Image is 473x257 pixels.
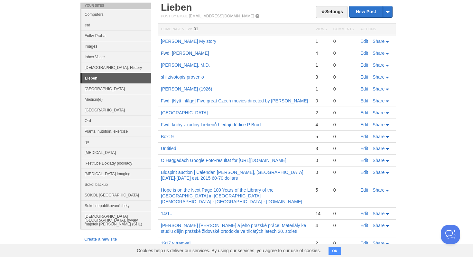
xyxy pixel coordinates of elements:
[81,94,151,105] a: Medicin(e)
[81,20,151,30] a: eat
[373,110,385,115] span: Share
[315,211,327,216] div: 14
[81,158,151,168] a: Restituce Doklady podklady
[161,122,261,127] a: Fwd: knihy z rodiny Liebenů hledají dědice P Brod
[315,98,327,104] div: 0
[333,187,354,193] div: 0
[81,179,151,190] a: Sokol backup
[81,137,151,147] a: qu
[373,74,385,80] span: Share
[315,74,327,80] div: 3
[333,169,354,175] div: 0
[84,236,147,243] a: Create a new site
[360,74,368,80] a: Edit
[161,51,209,56] a: Fwd: [PERSON_NAME]
[315,86,327,92] div: 1
[373,122,385,127] span: Share
[333,74,354,80] div: 0
[373,98,385,103] span: Share
[315,110,327,116] div: 2
[373,223,385,228] span: Share
[315,157,327,163] div: 0
[161,14,188,18] span: Post by Email
[81,168,151,179] a: [MEDICAL_DATA] imaging
[373,62,385,68] span: Share
[333,86,354,92] div: 0
[333,98,354,104] div: 0
[161,211,172,216] a: 14/1..
[333,223,354,228] div: 0
[373,51,385,56] span: Share
[315,187,327,193] div: 5
[315,50,327,56] div: 4
[360,134,368,139] a: Edit
[373,158,385,163] span: Share
[81,62,151,73] a: [DEMOGRAPHIC_DATA], History
[333,38,354,44] div: 0
[81,190,151,200] a: SOKOL [GEOGRAPHIC_DATA]
[80,3,151,9] li: Your Sites
[315,146,327,151] div: 3
[130,244,327,257] span: Cookies help us deliver our services. By using our services, you agree to our use of cookies.
[333,157,354,163] div: 0
[373,187,385,193] span: Share
[81,105,151,115] a: [GEOGRAPHIC_DATA]
[161,187,302,204] a: Hope is on the Next Page 100 Years of the Library of the [GEOGRAPHIC_DATA] in [GEOGRAPHIC_DATA][D...
[349,6,392,17] a: New Post
[360,223,368,228] a: Edit
[81,41,151,52] a: Images
[357,24,396,35] th: Actions
[81,211,151,229] a: [DEMOGRAPHIC_DATA][GEOGRAPHIC_DATA], bývalý majetek [PERSON_NAME] (SHL)
[373,241,385,246] span: Share
[360,158,368,163] a: Edit
[333,146,354,151] div: 0
[316,6,348,18] a: Settings
[360,39,368,44] a: Edit
[189,14,254,18] a: [EMAIL_ADDRESS][DOMAIN_NAME]
[333,50,354,56] div: 0
[81,200,151,211] a: Sokol nepublikované fotky
[81,83,151,94] a: [GEOGRAPHIC_DATA]
[315,169,327,175] div: 0
[315,62,327,68] div: 1
[329,247,341,255] button: OK
[360,86,368,91] a: Edit
[360,110,368,115] a: Edit
[441,225,460,244] iframe: Help Scout Beacon - Open
[360,170,368,175] a: Edit
[161,146,176,151] a: Untitled
[373,134,385,139] span: Share
[360,62,368,68] a: Edit
[315,134,327,139] div: 5
[330,24,357,35] th: Comments
[161,2,192,13] a: Lieben
[373,170,385,175] span: Share
[360,241,368,246] a: Edit
[81,30,151,41] a: Fotky Praha
[194,27,198,31] span: 31
[315,122,327,128] div: 4
[161,158,286,163] a: O Haggadach Google Foto-resultat for [URL][DOMAIN_NAME]
[373,39,385,44] span: Share
[315,38,327,44] div: 1
[315,240,327,246] div: 2
[161,134,174,139] a: Box: 9
[333,211,354,216] div: 0
[333,134,354,139] div: 0
[312,24,330,35] th: Views
[333,110,354,116] div: 0
[360,51,368,56] a: Edit
[333,240,354,246] div: 0
[161,98,308,103] a: Fwd: [Nytt inlägg] Five great Czech movies directed by [PERSON_NAME]
[81,115,151,126] a: Ord
[333,122,354,128] div: 0
[81,52,151,62] a: Inbox Vaser
[360,187,368,193] a: Edit
[360,146,368,151] a: Edit
[373,146,385,151] span: Share
[373,86,385,91] span: Share
[161,223,306,234] a: [PERSON_NAME] [PERSON_NAME] a jeho pražské práce: Materiály ke studiu dějin pražské židov...
[360,122,368,127] a: Edit
[161,241,191,246] a: 1917 v tramvaji
[82,73,151,83] a: Lieben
